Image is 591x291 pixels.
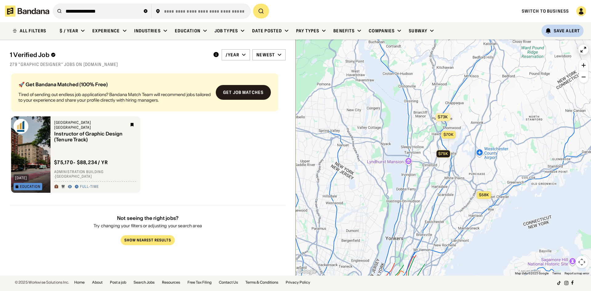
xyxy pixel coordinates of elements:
div: 1 Verified Job [10,51,208,59]
div: $ / year [60,28,78,34]
div: Subway [409,28,427,34]
div: Job Types [215,28,238,34]
span: $73k [438,114,448,119]
div: ALL FILTERS [20,29,46,33]
div: Get job matches [223,90,263,95]
div: Full-time [80,184,99,189]
div: Administration Building · [GEOGRAPHIC_DATA] [54,169,137,179]
div: /year [226,52,239,58]
div: Pay Types [296,28,319,34]
a: Resources [162,281,180,284]
img: Westchester Community College SUNY logo [14,119,28,134]
div: Show Nearest Results [124,239,171,242]
div: Save Alert [554,28,580,34]
div: Try changing your filters or adjusting your search area [94,224,202,228]
div: Newest [256,52,275,58]
div: Industries [134,28,161,34]
a: About [92,281,103,284]
a: Terms & Conditions [245,281,278,284]
a: Open this area in Google Maps (opens a new window) [297,268,317,276]
div: [DATE] [15,176,27,180]
div: Benefits [333,28,355,34]
a: Switch to Business [522,8,569,14]
div: 🚀 Get Bandana Matched (100% Free) [18,82,211,87]
div: Companies [369,28,395,34]
div: Not seeing the right jobs? [94,215,202,221]
a: Terms (opens in new tab) [552,272,561,275]
div: Instructor of Graphic Design (Tenure Track) [54,131,126,143]
a: Privacy Policy [286,281,310,284]
div: Date Posted [252,28,282,34]
a: Home [74,281,85,284]
button: Map camera controls [576,256,588,268]
a: Post a job [110,281,126,284]
div: 279 "graphic designer" jobs on [DOMAIN_NAME] [10,62,286,67]
a: Contact Us [219,281,238,284]
span: Map data ©2025 Google [515,272,549,275]
a: Free Tax Filing [187,281,211,284]
div: $ 75,170 - $88,234 / yr [54,159,108,166]
div: Tired of sending out endless job applications? Bandana Match Team will recommend jobs tailored to... [18,92,211,103]
img: Google [297,268,317,276]
a: Report a map error [565,272,589,275]
a: Search Jobs [134,281,155,284]
span: $75k [438,151,448,156]
div: grid [10,71,286,276]
span: $58k [479,192,489,197]
span: $70k [444,132,453,137]
div: Education [175,28,200,34]
div: Experience [92,28,120,34]
div: Education [20,185,41,188]
div: © 2025 Workwise Solutions Inc. [15,281,69,284]
img: Bandana logotype [5,6,49,17]
div: [GEOGRAPHIC_DATA] [GEOGRAPHIC_DATA] [54,120,126,130]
